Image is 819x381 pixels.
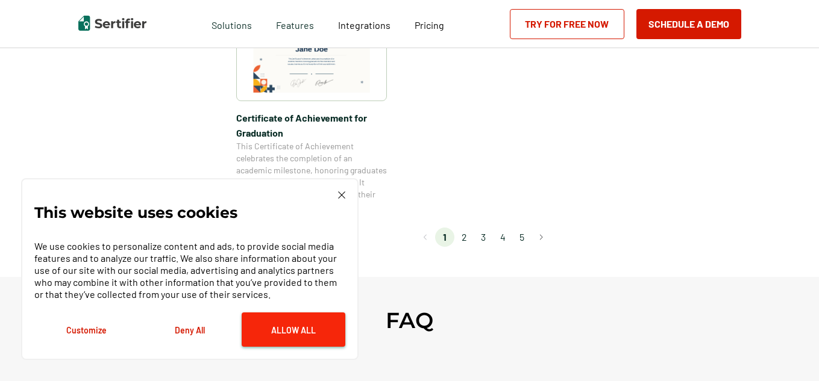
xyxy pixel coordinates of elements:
[636,9,741,39] button: Schedule a Demo
[386,307,433,333] h2: FAQ
[212,16,252,31] span: Solutions
[34,240,345,300] p: We use cookies to personalize content and ads, to provide social media features and to analyze ou...
[242,312,345,347] button: Allow All
[34,206,237,218] p: This website uses cookies
[435,228,454,247] li: page 1
[532,228,551,247] button: Go to next page
[512,228,532,247] li: page 5
[338,16,391,31] a: Integrations
[236,110,387,140] span: Certificate of Achievement for Graduation
[759,323,819,381] iframe: Chat Widget
[253,10,370,93] img: Certificate of Achievement for Graduation
[415,19,444,31] span: Pricing
[138,312,242,347] button: Deny All
[454,228,474,247] li: page 2
[34,312,138,347] button: Customize
[78,16,146,31] img: Sertifier | Digital Credentialing Platform
[236,2,387,212] a: Certificate of Achievement for GraduationCertificate of Achievement for GraduationThis Certificat...
[493,228,512,247] li: page 4
[416,228,435,247] button: Go to previous page
[236,140,387,212] span: This Certificate of Achievement celebrates the completion of an academic milestone, honoring grad...
[510,9,624,39] a: Try for Free Now
[415,16,444,31] a: Pricing
[474,228,493,247] li: page 3
[276,16,314,31] span: Features
[338,19,391,31] span: Integrations
[338,191,345,199] img: Cookie Popup Close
